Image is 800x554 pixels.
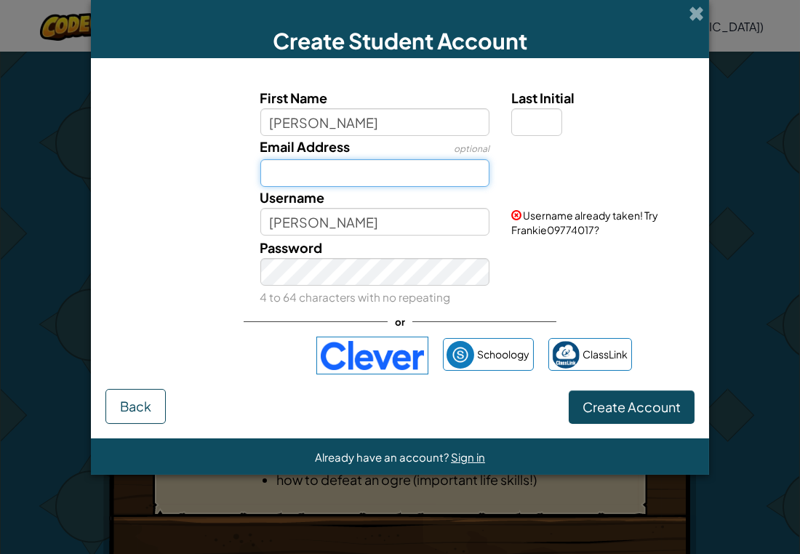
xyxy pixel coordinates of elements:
[260,189,325,206] span: Username
[260,239,323,256] span: Password
[120,398,151,414] span: Back
[511,89,575,106] span: Last Initial
[478,344,530,365] span: Schoology
[273,27,527,55] span: Create Student Account
[451,450,485,464] a: Sign in
[260,290,451,304] small: 4 to 64 characters with no repeating
[511,209,658,236] span: Username already taken! Try Frankie09774017?
[552,341,580,369] img: classlink-logo-small.png
[260,89,328,106] span: First Name
[316,337,428,374] img: clever-logo-blue.png
[447,341,474,369] img: schoology.png
[161,340,309,372] iframe: Sign in with Google Button
[583,344,628,365] span: ClassLink
[260,138,351,155] span: Email Address
[388,311,412,332] span: or
[315,450,451,464] span: Already have an account?
[569,390,695,424] button: Create Account
[583,398,681,415] span: Create Account
[105,389,166,424] button: Back
[454,143,489,154] span: optional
